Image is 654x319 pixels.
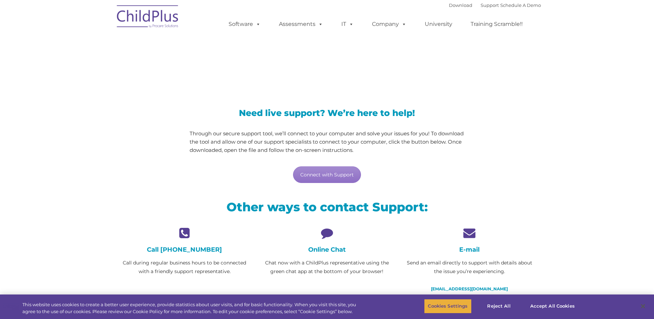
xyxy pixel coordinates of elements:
h4: Call [PHONE_NUMBER] [119,246,251,253]
button: Close [635,299,651,314]
div: This website uses cookies to create a better user experience, provide statistics about user visit... [22,301,360,315]
span: LiveSupport with SplashTop [119,50,376,71]
a: Software [222,17,268,31]
p: Call during regular business hours to be connected with a friendly support representative. [119,259,251,276]
h4: Online Chat [261,246,393,253]
h4: E-mail [403,246,535,253]
button: Reject All [477,299,521,313]
a: Download [449,2,472,8]
a: IT [334,17,361,31]
a: Connect with Support [293,166,361,183]
a: Assessments [272,17,330,31]
a: Company [365,17,413,31]
a: [EMAIL_ADDRESS][DOMAIN_NAME] [431,286,508,291]
p: Through our secure support tool, we’ll connect to your computer and solve your issues for you! To... [190,129,464,154]
button: Cookies Settings [424,299,471,313]
p: Send an email directly to support with details about the issue you’re experiencing. [403,259,535,276]
a: Support [481,2,499,8]
img: ChildPlus by Procare Solutions [113,0,182,35]
h2: Other ways to contact Support: [119,199,536,215]
h3: Need live support? We’re here to help! [190,109,464,117]
a: University [418,17,459,31]
a: Training Scramble!! [464,17,530,31]
p: Chat now with a ChildPlus representative using the green chat app at the bottom of your browser! [261,259,393,276]
font: | [449,2,541,8]
button: Accept All Cookies [526,299,578,313]
a: Schedule A Demo [500,2,541,8]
